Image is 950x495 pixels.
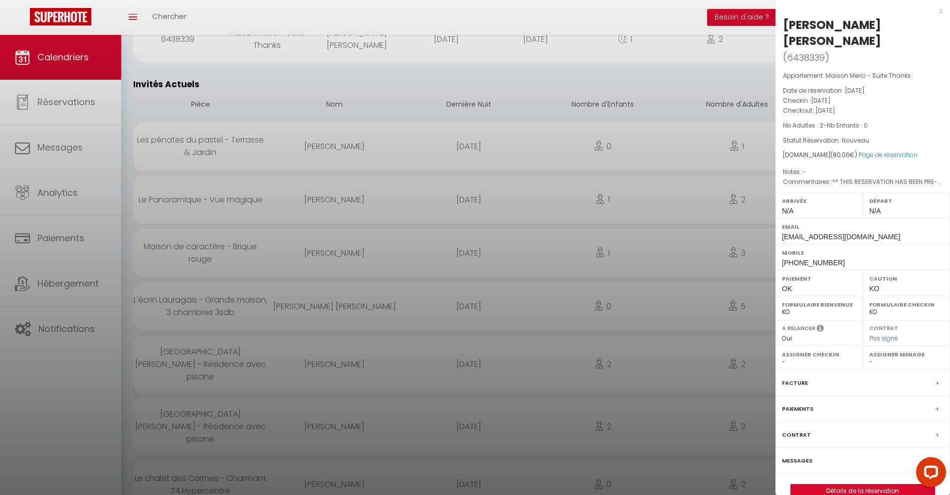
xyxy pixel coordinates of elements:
[782,248,944,258] label: Mobile
[782,456,812,466] label: Messages
[787,51,825,64] span: 6438339
[783,86,943,96] p: Date de réservation :
[827,121,868,130] span: Nb Enfants : 0
[783,167,943,177] p: Notes :
[845,86,865,95] span: [DATE]
[811,96,831,105] span: [DATE]
[869,349,944,359] label: Assigner Menage
[782,196,856,206] label: Arrivée
[782,274,856,284] label: Paiement
[869,334,898,342] span: Pas signé
[782,259,845,267] span: [PHONE_NUMBER]
[782,285,792,293] span: OK
[782,378,808,388] label: Facture
[869,207,881,215] span: N/A
[782,349,856,359] label: Assigner Checkin
[830,151,857,159] span: ( €)
[869,300,944,310] label: Formulaire Checkin
[782,430,811,440] label: Contrat
[815,106,835,115] span: [DATE]
[842,136,869,145] span: Nouveau
[869,274,944,284] label: Caution
[782,300,856,310] label: Formulaire Bienvenue
[783,50,829,64] span: ( )
[783,71,943,81] p: Appartement :
[783,136,943,146] p: Statut Réservation :
[783,96,943,106] p: Checkin :
[869,196,944,206] label: Départ
[833,151,850,159] span: 80.06
[782,404,813,414] label: Paiements
[783,106,943,116] p: Checkout :
[783,121,823,130] span: Nb Adultes : 2
[782,233,900,241] span: [EMAIL_ADDRESS][DOMAIN_NAME]
[908,453,950,495] iframe: LiveChat chat widget
[817,324,824,335] i: Sélectionner OUI si vous souhaiter envoyer les séquences de messages post-checkout
[782,207,793,215] span: N/A
[783,17,943,49] div: [PERSON_NAME] [PERSON_NAME]
[782,222,944,232] label: Email
[803,167,806,176] span: -
[783,121,943,131] p: -
[783,177,943,187] p: Commentaires :
[783,151,943,160] div: [DOMAIN_NAME]
[859,151,918,159] a: Page de réservation
[869,285,879,293] span: KO
[869,324,898,330] label: Contrat
[775,5,943,17] div: x
[782,324,815,332] label: A relancer
[826,71,911,80] span: Maison Merci - Suite Thanks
